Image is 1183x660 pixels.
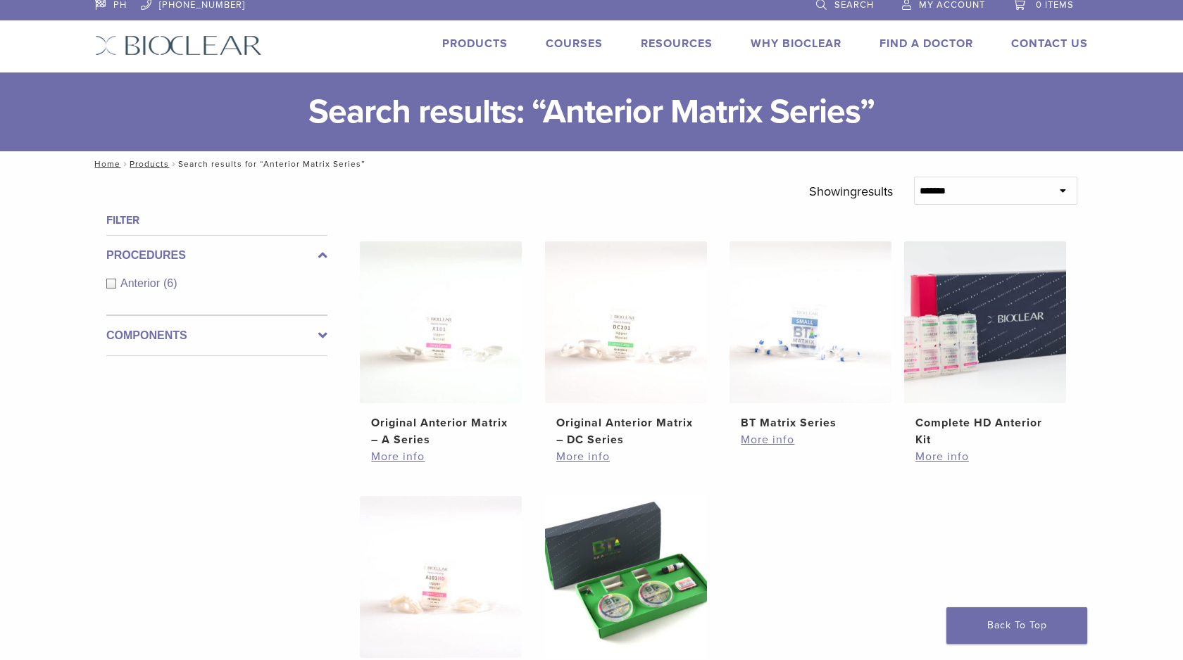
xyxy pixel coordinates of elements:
label: Procedures [106,247,327,264]
img: BT Matrix Series [730,241,891,403]
a: More info [741,431,880,448]
a: Contact Us [1011,37,1088,51]
a: Back To Top [946,607,1087,644]
img: Original Anterior Matrix - DC Series [545,241,707,403]
span: (6) [163,277,177,289]
a: More info [371,448,511,465]
img: HD Matrix A Series [360,496,522,658]
nav: Search results for “Anterior Matrix Series” [84,151,1098,177]
img: Original Anterior Matrix - A Series [360,241,522,403]
a: Products [130,159,169,169]
a: Original Anterior Matrix - DC SeriesOriginal Anterior Matrix – DC Series [544,241,708,448]
p: Showing results [809,177,893,206]
span: / [169,160,178,167]
a: Courses [546,37,603,51]
a: Products [442,37,508,51]
a: Original Anterior Matrix - A SeriesOriginal Anterior Matrix – A Series [359,241,523,448]
h2: Complete HD Anterior Kit [915,414,1055,448]
img: Bioclear [95,35,262,56]
a: Find A Doctor [880,37,973,51]
a: Complete HD Anterior KitComplete HD Anterior Kit [903,241,1068,448]
img: Black Triangle (BT) Kit [545,496,707,658]
a: BT Matrix SeriesBT Matrix Series [729,241,893,431]
h2: BT Matrix Series [741,414,880,431]
span: Anterior [120,277,163,289]
a: Why Bioclear [751,37,841,51]
h4: Filter [106,212,327,229]
h2: Original Anterior Matrix – A Series [371,414,511,448]
img: Complete HD Anterior Kit [904,241,1066,403]
a: More info [915,448,1055,465]
span: / [120,160,130,167]
a: More info [556,448,696,465]
a: Home [90,159,120,169]
label: Components [106,327,327,344]
h2: Original Anterior Matrix – DC Series [556,414,696,448]
a: Resources [641,37,713,51]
